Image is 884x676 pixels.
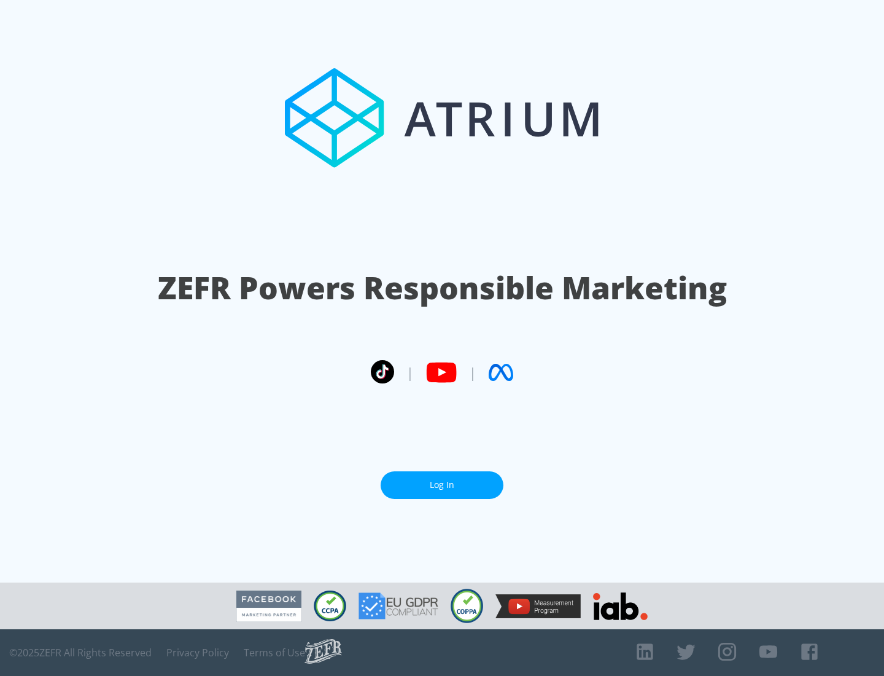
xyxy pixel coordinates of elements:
img: COPPA Compliant [451,589,483,623]
span: | [469,363,476,382]
a: Log In [381,471,503,499]
a: Terms of Use [244,647,305,659]
img: Facebook Marketing Partner [236,591,301,622]
img: IAB [593,592,648,620]
img: GDPR Compliant [359,592,438,619]
span: © 2025 ZEFR All Rights Reserved [9,647,152,659]
img: YouTube Measurement Program [495,594,581,618]
h1: ZEFR Powers Responsible Marketing [158,267,727,309]
a: Privacy Policy [166,647,229,659]
span: | [406,363,414,382]
img: CCPA Compliant [314,591,346,621]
